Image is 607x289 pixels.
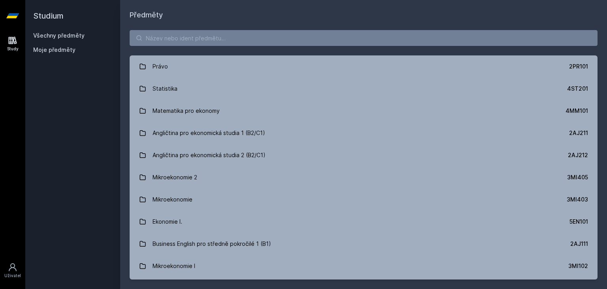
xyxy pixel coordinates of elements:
[566,107,588,115] div: 4MM101
[153,169,197,185] div: Mikroekonomie 2
[130,10,598,21] h1: Předměty
[130,78,598,100] a: Statistika 4ST201
[130,30,598,46] input: Název nebo ident předmětu…
[567,196,588,203] div: 3MI403
[130,100,598,122] a: Matematika pro ekonomy 4MM101
[130,55,598,78] a: Právo 2PR101
[153,236,271,252] div: Business English pro středně pokročilé 1 (B1)
[130,211,598,233] a: Ekonomie I. 5EN101
[153,59,168,74] div: Právo
[569,63,588,70] div: 2PR101
[33,32,85,39] a: Všechny předměty
[2,259,24,283] a: Uživatel
[569,129,588,137] div: 2AJ211
[568,262,588,270] div: 3MI102
[153,147,266,163] div: Angličtina pro ekonomická studia 2 (B2/C1)
[567,173,588,181] div: 3MI405
[130,255,598,277] a: Mikroekonomie I 3MI102
[153,258,195,274] div: Mikroekonomie I
[7,46,19,52] div: Study
[153,125,265,141] div: Angličtina pro ekonomická studia 1 (B2/C1)
[130,233,598,255] a: Business English pro středně pokročilé 1 (B1) 2AJ111
[570,240,588,248] div: 2AJ111
[153,214,182,230] div: Ekonomie I.
[568,151,588,159] div: 2AJ212
[2,32,24,56] a: Study
[4,273,21,279] div: Uživatel
[569,218,588,226] div: 5EN101
[130,144,598,166] a: Angličtina pro ekonomická studia 2 (B2/C1) 2AJ212
[153,81,177,97] div: Statistika
[33,46,75,54] span: Moje předměty
[130,122,598,144] a: Angličtina pro ekonomická studia 1 (B2/C1) 2AJ211
[130,166,598,188] a: Mikroekonomie 2 3MI405
[567,85,588,93] div: 4ST201
[130,188,598,211] a: Mikroekonomie 3MI403
[153,192,192,207] div: Mikroekonomie
[153,103,220,119] div: Matematika pro ekonomy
